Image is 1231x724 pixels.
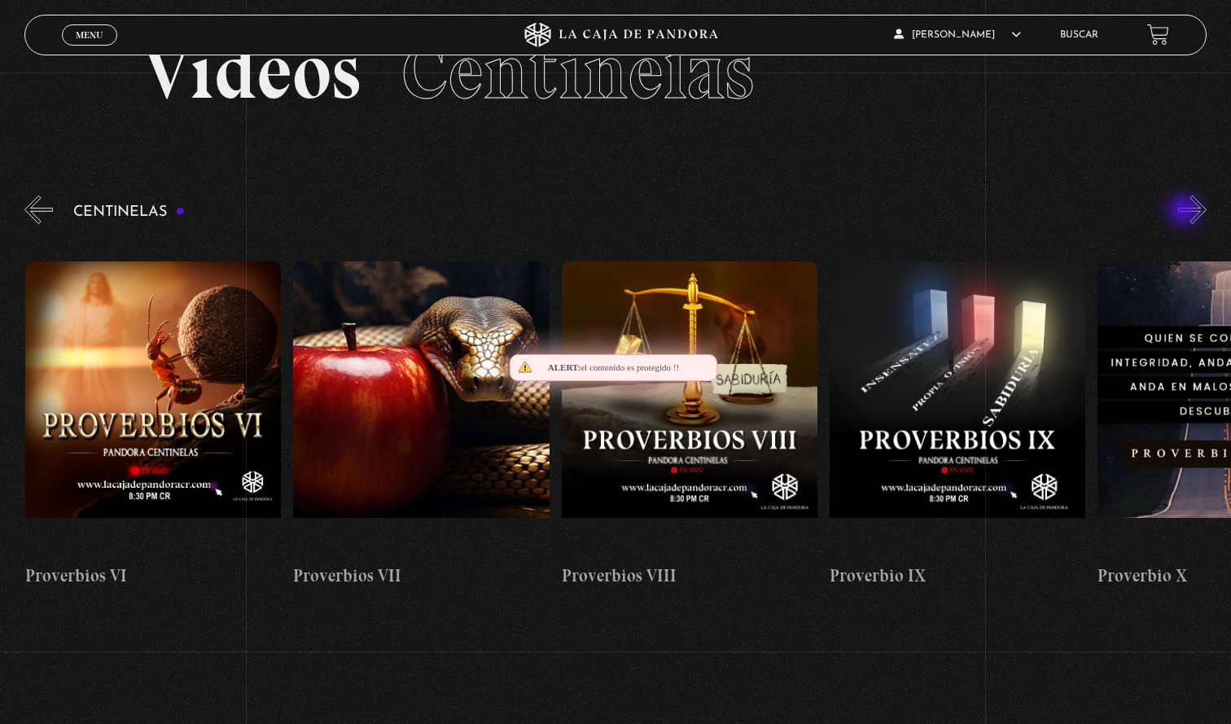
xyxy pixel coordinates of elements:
h2: Videos [142,33,1088,111]
a: Proverbios VII [293,236,549,615]
a: View your shopping cart [1147,24,1169,46]
button: Next [1178,195,1207,224]
h4: Proverbios VIII [562,563,817,589]
span: Alert: [548,362,580,372]
h4: Proverbios VII [293,563,549,589]
a: Proverbio IX [830,236,1085,615]
h4: Proverbio IX [830,563,1085,589]
span: [PERSON_NAME] [894,30,1021,40]
a: Buscar [1060,30,1098,40]
h3: Centinelas [73,204,185,220]
div: el contenido es protegido !! [510,354,717,381]
a: Proverbios VI [25,236,281,615]
span: Cerrar [70,44,108,55]
a: Proverbios VIII [562,236,817,615]
span: Centinelas [401,25,754,118]
h4: Proverbios VI [25,563,281,589]
button: Previous [24,195,53,224]
span: Menu [76,30,103,40]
